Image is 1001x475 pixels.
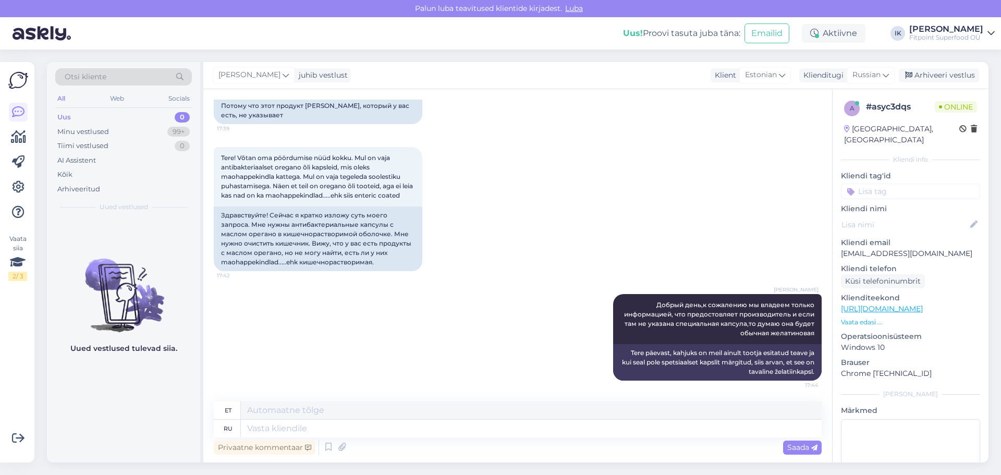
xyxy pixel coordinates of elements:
[57,112,71,123] div: Uus
[850,104,854,112] span: a
[175,141,190,151] div: 0
[799,70,844,81] div: Klienditugi
[214,441,315,455] div: Privaatne kommentaar
[774,286,819,294] span: [PERSON_NAME]
[841,237,980,248] p: Kliendi email
[841,263,980,274] p: Kliendi telefon
[866,101,935,113] div: # asyc3dqs
[166,92,192,105] div: Socials
[841,248,980,259] p: [EMAIL_ADDRESS][DOMAIN_NAME]
[711,70,736,81] div: Klient
[47,240,200,334] img: No chats
[221,154,414,199] span: Tere! Võtan oma pöördumise nüüd kokku. Mul on vaja antibakteriaalset oregano õli kapsleid, mis ol...
[214,97,422,124] div: Потому что этот продукт [PERSON_NAME], который у вас есть, не указывает
[909,25,983,33] div: [PERSON_NAME]
[8,70,28,90] img: Askly Logo
[841,342,980,353] p: Windows 10
[802,24,865,43] div: Aktiivne
[57,141,108,151] div: Tiimi vestlused
[787,443,817,452] span: Saada
[57,169,72,180] div: Kõik
[841,293,980,303] p: Klienditeekond
[57,184,100,194] div: Arhiveeritud
[623,27,740,40] div: Proovi tasuta juba täna:
[562,4,586,13] span: Luba
[841,203,980,214] p: Kliendi nimi
[841,219,968,230] input: Lisa nimi
[217,125,256,132] span: 17:39
[841,170,980,181] p: Kliendi tag'id
[899,68,979,82] div: Arhiveeri vestlus
[8,234,27,281] div: Vaata siia
[57,127,109,137] div: Minu vestlused
[624,301,816,337] span: Добрый день,к сожалению мы владеем только информацией, что предостовляет производитель и если там...
[841,304,923,313] a: [URL][DOMAIN_NAME]
[841,389,980,399] div: [PERSON_NAME]
[841,184,980,199] input: Lisa tag
[841,331,980,342] p: Operatsioonisüsteem
[224,420,233,437] div: ru
[744,23,789,43] button: Emailid
[225,401,231,419] div: et
[841,274,925,288] div: Küsi telefoninumbrit
[218,69,280,81] span: [PERSON_NAME]
[890,26,905,41] div: IK
[623,28,643,38] b: Uus!
[852,69,881,81] span: Russian
[57,155,96,166] div: AI Assistent
[841,318,980,327] p: Vaata edasi ...
[841,368,980,379] p: Chrome [TECHNICAL_ID]
[841,357,980,368] p: Brauser
[745,69,777,81] span: Estonian
[909,33,983,42] div: Fitpoint Superfood OÜ
[909,25,995,42] a: [PERSON_NAME]Fitpoint Superfood OÜ
[55,92,67,105] div: All
[8,272,27,281] div: 2 / 3
[295,70,348,81] div: juhib vestlust
[100,202,148,212] span: Uued vestlused
[841,405,980,416] p: Märkmed
[779,381,819,389] span: 17:44
[214,206,422,271] div: Здравствуйте! Сейчас я кратко изложу суть моего запроса. Мне нужны антибактериальные капсулы с ма...
[844,124,959,145] div: [GEOGRAPHIC_DATA], [GEOGRAPHIC_DATA]
[613,344,822,381] div: Tere päevast, kahjuks on meil ainult tootja esitatud teave ja kui seal pole spetsiaalset kapslit ...
[935,101,977,113] span: Online
[167,127,190,137] div: 99+
[70,343,177,354] p: Uued vestlused tulevad siia.
[65,71,106,82] span: Otsi kliente
[217,272,256,279] span: 17:42
[175,112,190,123] div: 0
[841,155,980,164] div: Kliendi info
[108,92,126,105] div: Web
